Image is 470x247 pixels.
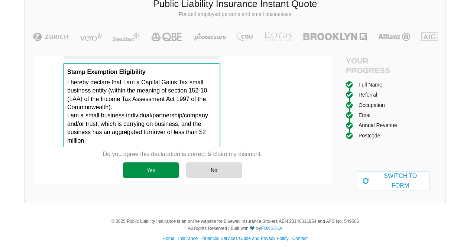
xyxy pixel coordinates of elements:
[67,68,216,76] p: Stamp Exemption Eligibility
[418,32,440,41] img: AIG | Public Liability Insurance
[357,172,429,190] div: SWITCH TO FORM
[186,162,242,178] div: No
[233,32,256,41] img: CGU | Public Liability Insurance
[103,150,262,158] p: Do you agree this declaration is correct & claim my discount.
[178,236,198,241] a: Insurance
[359,121,397,129] div: Annual Revenue
[346,56,393,75] h4: Your Progress
[30,32,72,41] img: Zurich | Public Liability Insurance
[77,32,105,41] img: Vero | Public Liability Insurance
[260,32,296,41] img: LLOYD's | Public Liability Insurance
[300,32,370,41] img: Brooklyn | Public Liability Insurance
[359,131,380,140] div: Postcode
[359,81,382,89] div: Full Name
[292,236,307,241] a: Contact
[67,78,216,144] p: I hereby declare that I am a Capital Gains Tax small business entity (within the meaning of secti...
[359,111,372,119] div: Email
[375,32,414,41] img: Allianz | Public Liability Insurance
[359,101,385,109] div: Occupation
[123,162,179,178] div: Yes
[191,32,229,41] img: Protecsure | Public Liability Insurance
[201,236,288,241] a: Financial Services Guide and Privacy Policy
[110,32,142,41] img: Steadfast | Public Liability Insurance
[359,91,377,99] div: Referral
[162,236,174,241] a: Home
[30,11,440,18] p: For self employed persons and small businesses
[147,32,187,41] img: QBE | Public Liability Insurance
[261,226,282,231] a: FONSEKA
